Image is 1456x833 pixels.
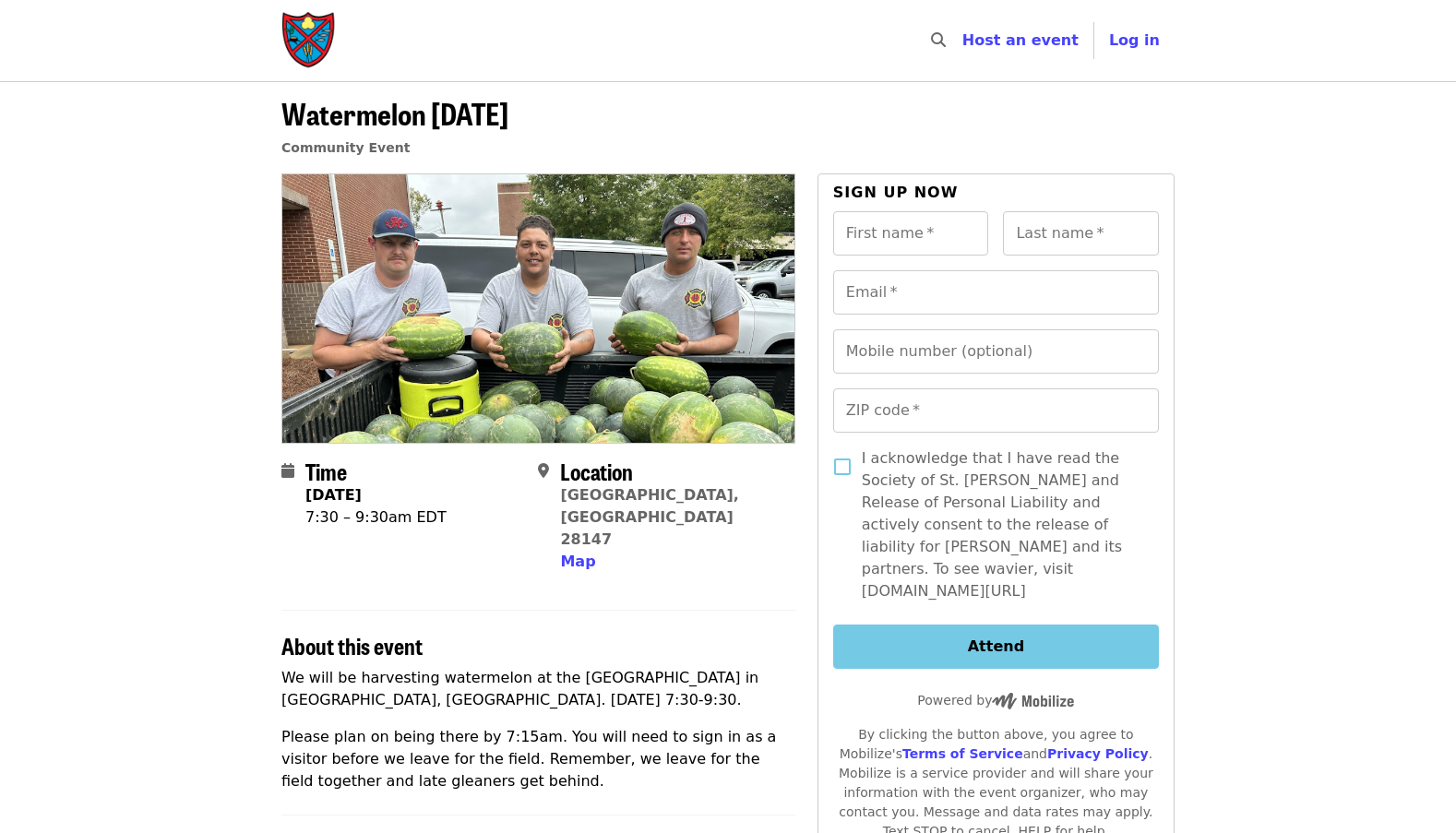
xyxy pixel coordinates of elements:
input: First name [833,211,989,256]
p: Please plan on being there by 7:15am. You will need to sign in as a visitor before we leave for t... [281,726,795,792]
span: Powered by [917,693,1074,708]
span: Map [560,553,595,570]
p: We will be harvesting watermelon at the [GEOGRAPHIC_DATA] in [GEOGRAPHIC_DATA], [GEOGRAPHIC_DATA]... [281,667,795,711]
a: Community Event [281,140,410,155]
input: Last name [1003,211,1159,256]
i: map-marker-alt icon [538,462,549,480]
img: Society of St. Andrew - Home [281,11,337,70]
span: Time [305,455,347,487]
span: Sign up now [833,184,959,201]
strong: [DATE] [305,486,362,504]
span: Location [560,455,633,487]
span: I acknowledge that I have read the Society of St. [PERSON_NAME] and Release of Personal Liability... [862,447,1144,602]
a: Host an event [962,31,1079,49]
a: Terms of Service [902,746,1023,761]
input: Mobile number (optional) [833,329,1159,374]
button: Log in [1094,22,1175,59]
img: Watermelon Thursday, 8/21/25 organized by Society of St. Andrew [282,174,794,442]
input: ZIP code [833,388,1159,433]
img: Powered by Mobilize [992,693,1074,709]
a: Privacy Policy [1047,746,1149,761]
div: 7:30 – 9:30am EDT [305,506,447,529]
i: calendar icon [281,462,294,480]
i: search icon [931,31,946,49]
span: Watermelon [DATE] [281,91,508,135]
span: About this event [281,629,423,661]
button: Map [560,551,595,573]
input: Email [833,270,1159,315]
input: Search [957,18,972,63]
span: Log in [1109,31,1160,49]
a: [GEOGRAPHIC_DATA], [GEOGRAPHIC_DATA] 28147 [560,486,739,548]
button: Attend [833,625,1159,669]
